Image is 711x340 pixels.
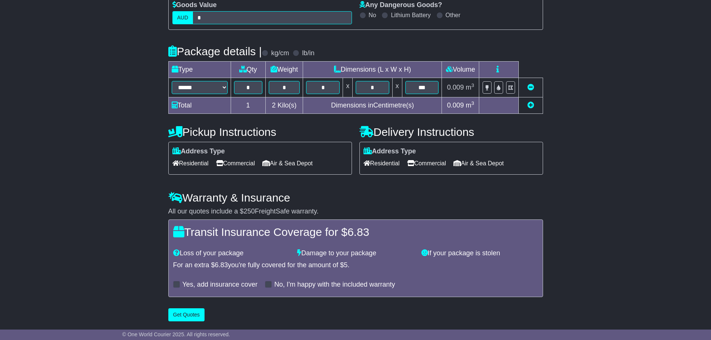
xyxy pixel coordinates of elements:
label: Other [446,12,461,19]
div: Damage to your package [293,249,418,258]
label: Lithium Battery [391,12,431,19]
label: Address Type [364,147,416,156]
span: Air & Sea Depot [262,157,313,169]
label: Address Type [172,147,225,156]
span: © One World Courier 2025. All rights reserved. [122,331,230,337]
label: No, I'm happy with the included warranty [274,281,395,289]
span: 0.009 [447,102,464,109]
label: kg/cm [271,49,289,57]
a: Add new item [527,102,534,109]
div: For an extra $ you're fully covered for the amount of $ . [173,261,538,269]
span: Residential [364,157,400,169]
div: Loss of your package [169,249,294,258]
h4: Warranty & Insurance [168,191,543,204]
span: Air & Sea Depot [453,157,504,169]
h4: Pickup Instructions [168,126,352,138]
h4: Delivery Instructions [359,126,543,138]
label: lb/in [302,49,314,57]
td: Total [168,97,231,114]
span: Commercial [407,157,446,169]
span: 5 [344,261,347,269]
span: 250 [244,208,255,215]
sup: 3 [471,100,474,106]
span: 6.83 [215,261,228,269]
span: Commercial [216,157,255,169]
span: Residential [172,157,209,169]
div: All our quotes include a $ FreightSafe warranty. [168,208,543,216]
label: Any Dangerous Goods? [359,1,442,9]
div: If your package is stolen [418,249,542,258]
label: Yes, add insurance cover [183,281,258,289]
label: No [369,12,376,19]
h4: Package details | [168,45,262,57]
span: m [466,102,474,109]
td: Type [168,62,231,78]
td: Weight [265,62,303,78]
span: 0.009 [447,84,464,91]
button: Get Quotes [168,308,205,321]
span: m [466,84,474,91]
label: AUD [172,11,193,24]
td: Qty [231,62,265,78]
label: Goods Value [172,1,217,9]
h4: Transit Insurance Coverage for $ [173,226,538,238]
span: 2 [272,102,275,109]
td: Kilo(s) [265,97,303,114]
span: 6.83 [347,226,369,238]
td: x [343,78,353,97]
td: Volume [442,62,479,78]
a: Remove this item [527,84,534,91]
td: 1 [231,97,265,114]
sup: 3 [471,82,474,88]
td: Dimensions (L x W x H) [303,62,442,78]
td: x [392,78,402,97]
td: Dimensions in Centimetre(s) [303,97,442,114]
